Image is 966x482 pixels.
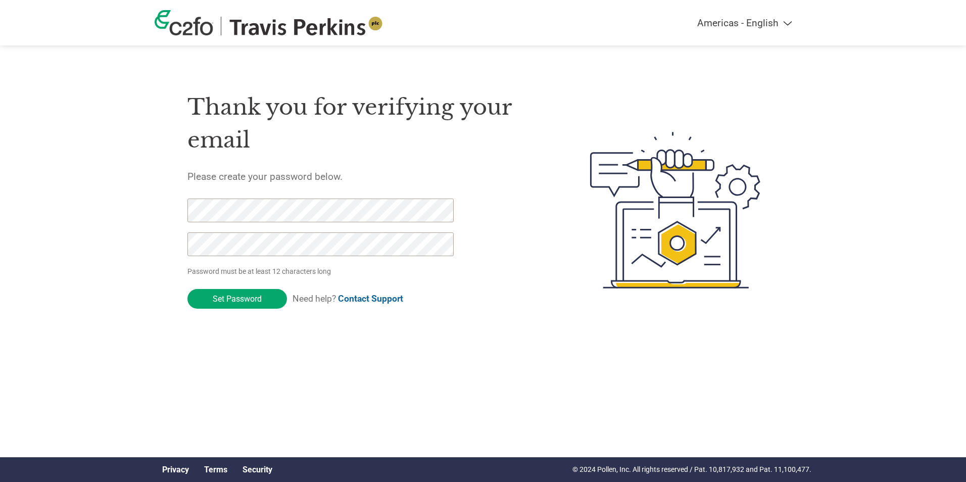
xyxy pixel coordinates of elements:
[229,17,383,35] img: Travis Perkins
[187,266,457,277] p: Password must be at least 12 characters long
[243,465,272,474] a: Security
[338,294,403,304] a: Contact Support
[572,76,779,344] img: create-password
[187,91,542,156] h1: Thank you for verifying your email
[204,465,227,474] a: Terms
[187,289,287,309] input: Set Password
[155,10,213,35] img: c2fo logo
[162,465,189,474] a: Privacy
[187,171,542,182] h5: Please create your password below.
[293,294,403,304] span: Need help?
[572,464,811,475] p: © 2024 Pollen, Inc. All rights reserved / Pat. 10,817,932 and Pat. 11,100,477.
